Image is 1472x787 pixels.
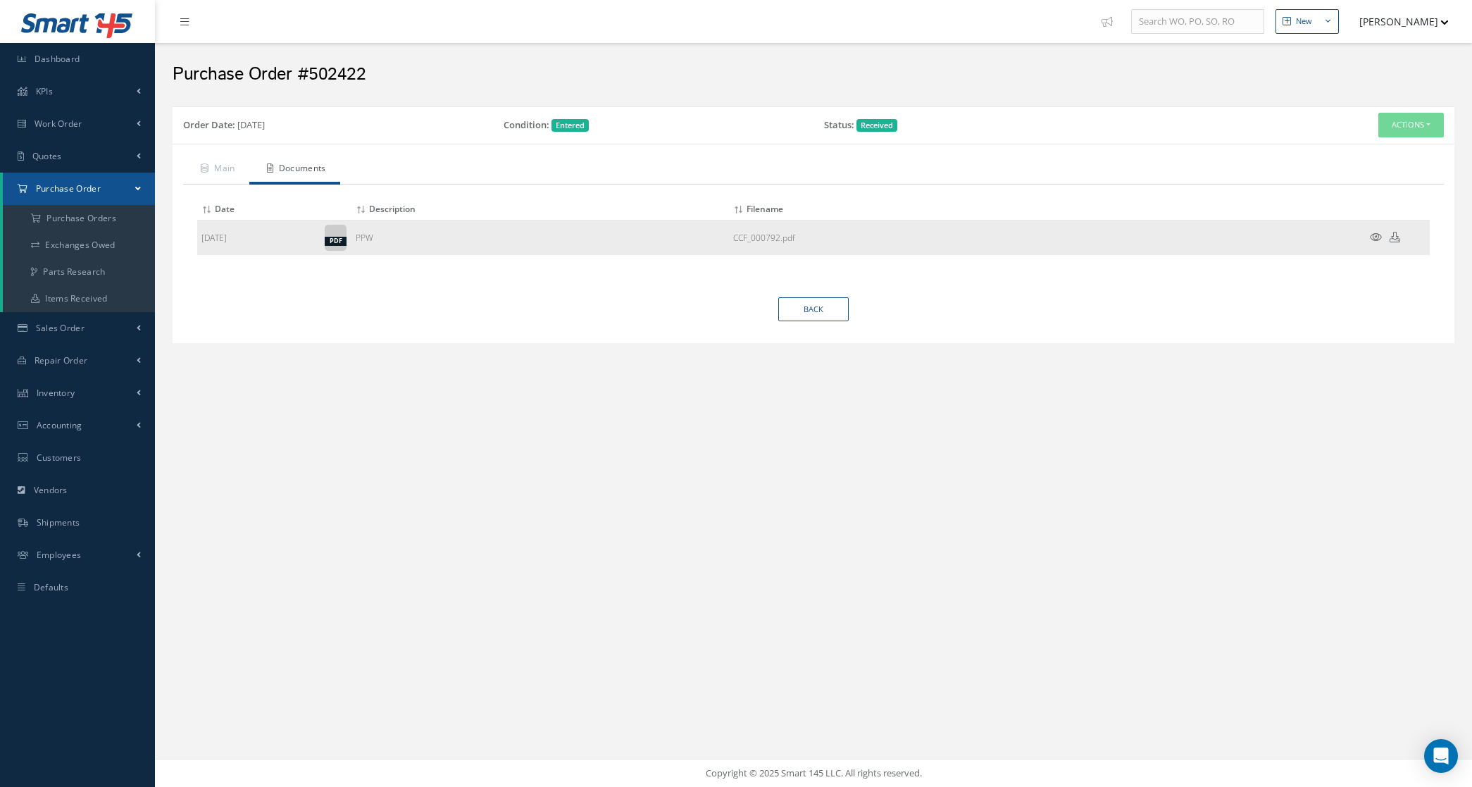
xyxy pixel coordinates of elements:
div: New [1296,16,1312,27]
span: Vendors [34,484,68,496]
th: Description [351,199,729,221]
span: Purchase Order [36,182,101,194]
a: Exchanges Owed [3,232,155,259]
div: Open Intercom Messenger [1424,739,1458,773]
span: KPIs [36,85,53,97]
a: Documents [249,155,340,185]
label: Status: [824,118,854,132]
div: Copyright © 2025 Smart 145 LLC. All rights reserved. [169,767,1458,781]
span: Defaults [34,581,68,593]
td: [DATE] [197,220,320,255]
a: Preview [1370,232,1382,244]
td: PPW [351,220,729,255]
label: Condition: [504,118,549,132]
a: Download [1390,232,1400,244]
span: Employees [37,549,82,561]
span: Customers [37,452,82,464]
span: Sales Order [36,322,85,334]
a: Items Received [3,285,155,312]
span: [DATE] [237,118,265,131]
button: Actions [1378,113,1444,137]
span: Dashboard [35,53,80,65]
a: Main [183,155,249,185]
span: Work Order [35,118,82,130]
span: Received [856,119,897,132]
span: Quotes [32,150,62,162]
span: Accounting [37,419,82,431]
label: Order Date: [183,118,235,132]
button: New [1275,9,1339,34]
input: Search WO, PO, SO, RO [1131,9,1264,35]
h2: Purchase Order #502422 [173,64,1454,85]
a: Download [733,232,795,244]
a: Back [778,297,849,322]
span: Shipments [37,516,80,528]
span: Repair Order [35,354,88,366]
a: Parts Research [3,259,155,285]
span: Inventory [37,387,75,399]
th: Date [197,199,320,221]
div: pdf [325,237,347,246]
button: [PERSON_NAME] [1346,8,1449,35]
span: Entered [551,119,589,132]
a: Purchase Orders [3,205,155,232]
th: Filename [729,199,1345,221]
a: Purchase Order [3,173,155,205]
